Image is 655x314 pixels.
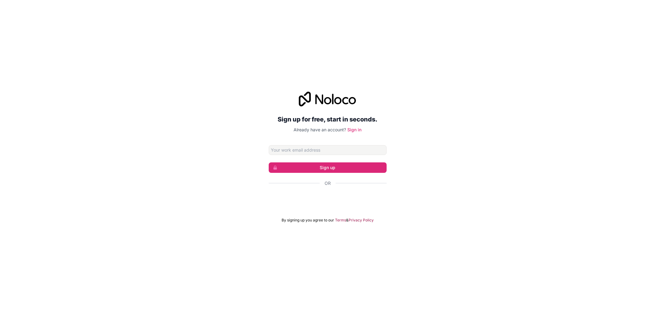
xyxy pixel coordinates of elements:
[269,114,387,125] h2: Sign up for free, start in seconds.
[346,218,349,223] span: &
[282,218,334,223] span: By signing up you agree to our
[325,180,331,186] span: Or
[269,145,387,155] input: Email address
[349,218,374,223] a: Privacy Policy
[269,162,387,173] button: Sign up
[347,127,361,132] a: Sign in
[335,218,346,223] a: Terms
[294,127,346,132] span: Already have an account?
